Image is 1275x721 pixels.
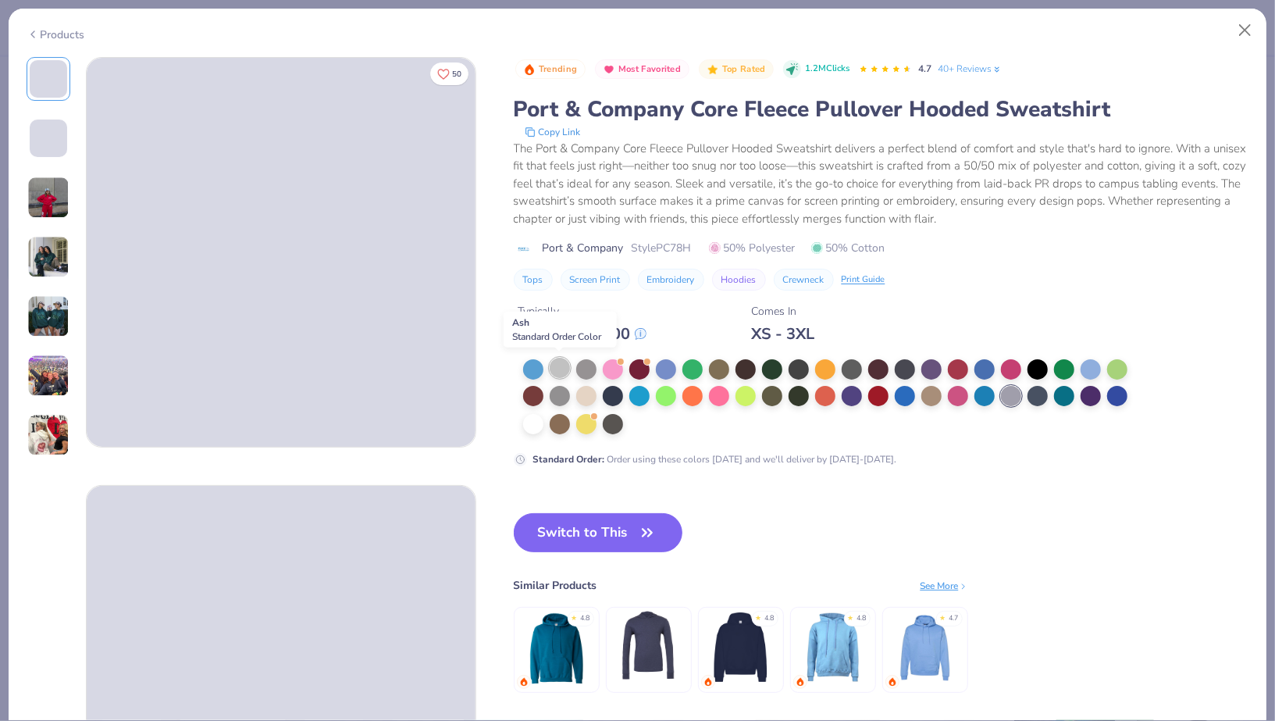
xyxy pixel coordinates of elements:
span: Top Rated [722,65,766,73]
img: User generated content [27,236,69,278]
span: Style PC78H [632,240,692,256]
div: ★ [572,613,578,619]
button: Tops [514,269,553,291]
div: XS - 3XL [752,324,815,344]
img: trending.gif [888,677,897,687]
img: User generated content [27,355,69,397]
div: Ash [504,312,617,348]
button: Hoodies [712,269,766,291]
div: See More [921,579,968,593]
div: 4.7 Stars [859,57,912,82]
img: trending.gif [703,677,713,687]
button: Screen Print [561,269,630,291]
img: Most Favorited sort [603,63,615,76]
strong: Standard Order : [533,453,605,466]
button: Badge Button [699,59,774,80]
img: Bella + Canvas Unisex Jersey Long Sleeve Hoodie [611,610,686,684]
span: 50% Polyester [709,240,796,256]
img: User generated content [27,295,69,337]
div: Typically [518,303,646,319]
button: Like [430,62,468,85]
span: 4.7 [918,62,931,75]
span: Port & Company [543,240,624,256]
span: 50 [452,70,461,78]
div: Comes In [752,303,815,319]
div: Port & Company Core Fleece Pullover Hooded Sweatshirt [514,95,1249,124]
img: Fresh Prints Bond St Hoodie [796,610,870,684]
div: ★ [848,613,854,619]
button: Badge Button [515,59,586,80]
span: 50% Cotton [811,240,885,256]
div: Order using these colors [DATE] and we'll deliver by [DATE]-[DATE]. [533,452,897,466]
span: Trending [539,65,577,73]
button: copy to clipboard [520,124,586,140]
img: Gildan Adult Heavy Blend 8 Oz. 50/50 Hooded Sweatshirt [519,610,593,684]
img: trending.gif [519,677,529,687]
div: 4.8 [765,613,775,624]
img: User generated content [27,177,69,219]
button: Badge Button [595,59,689,80]
div: $ 26.00 - $ 34.00 [518,324,646,344]
div: 4.7 [949,613,959,624]
span: Standard Order Color [512,330,601,343]
span: Most Favorited [618,65,681,73]
div: Print Guide [842,273,885,287]
img: User generated content [27,414,69,456]
button: Embroidery [638,269,704,291]
button: Crewneck [774,269,834,291]
div: 4.8 [857,613,867,624]
div: The Port & Company Core Fleece Pullover Hooded Sweatshirt delivers a perfect blend of comfort and... [514,140,1249,228]
button: Close [1230,16,1260,45]
div: Similar Products [514,577,597,594]
img: trending.gif [796,677,805,687]
span: 1.2M Clicks [805,62,849,76]
div: ★ [756,613,762,619]
img: Trending sort [523,63,536,76]
a: 40+ Reviews [938,62,1003,76]
div: Products [27,27,85,43]
img: Top Rated sort [707,63,719,76]
button: Switch to This [514,513,683,552]
img: Hanes Unisex 7.8 Oz. Ecosmart 50/50 Pullover Hooded Sweatshirt [888,610,962,684]
div: 4.8 [581,613,590,624]
img: Fresh Prints Boston Heavyweight Hoodie [703,610,778,684]
img: brand logo [514,243,535,255]
div: ★ [940,613,946,619]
